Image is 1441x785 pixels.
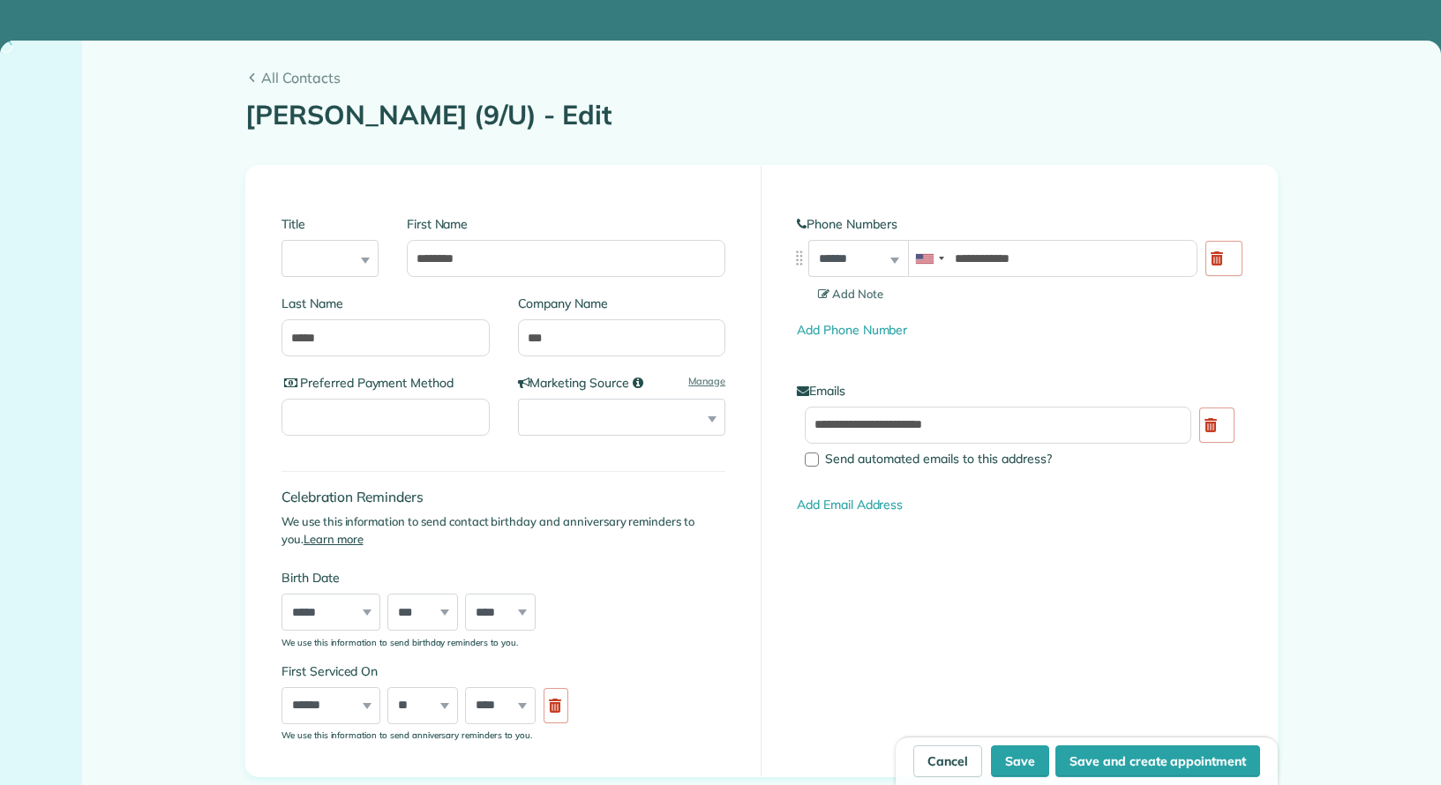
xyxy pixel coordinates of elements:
a: Add Phone Number [797,322,907,338]
a: Cancel [913,745,982,777]
label: First Serviced On [281,662,577,680]
h4: Celebration Reminders [281,490,725,505]
label: Preferred Payment Method [281,374,490,392]
span: Send automated emails to this address? [825,451,1052,467]
sub: We use this information to send birthday reminders to you. [281,637,518,647]
h1: [PERSON_NAME] (9/U) - Edit [245,101,1278,130]
a: Learn more [304,532,364,546]
sub: We use this information to send anniversary reminders to you. [281,729,532,740]
span: All Contacts [261,67,1278,88]
a: All Contacts [245,67,1278,88]
p: We use this information to send contact birthday and anniversary reminders to you. [281,513,725,548]
label: Emails [797,382,1242,400]
button: Save [991,745,1049,777]
img: drag_indicator-119b368615184ecde3eda3c64c821f6cf29d3e2b97b89ee44bc31753036683e5.png [790,249,808,267]
a: Add Email Address [797,497,903,512]
label: Title [281,215,379,233]
label: Phone Numbers [797,215,1242,233]
label: Last Name [281,295,490,312]
label: Birth Date [281,569,577,587]
label: Company Name [518,295,726,312]
div: United States: +1 [909,241,949,276]
button: Save and create appointment [1055,745,1260,777]
a: Manage [688,374,725,389]
label: Marketing Source [518,374,726,392]
span: Add Note [818,287,883,301]
label: First Name [407,215,725,233]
